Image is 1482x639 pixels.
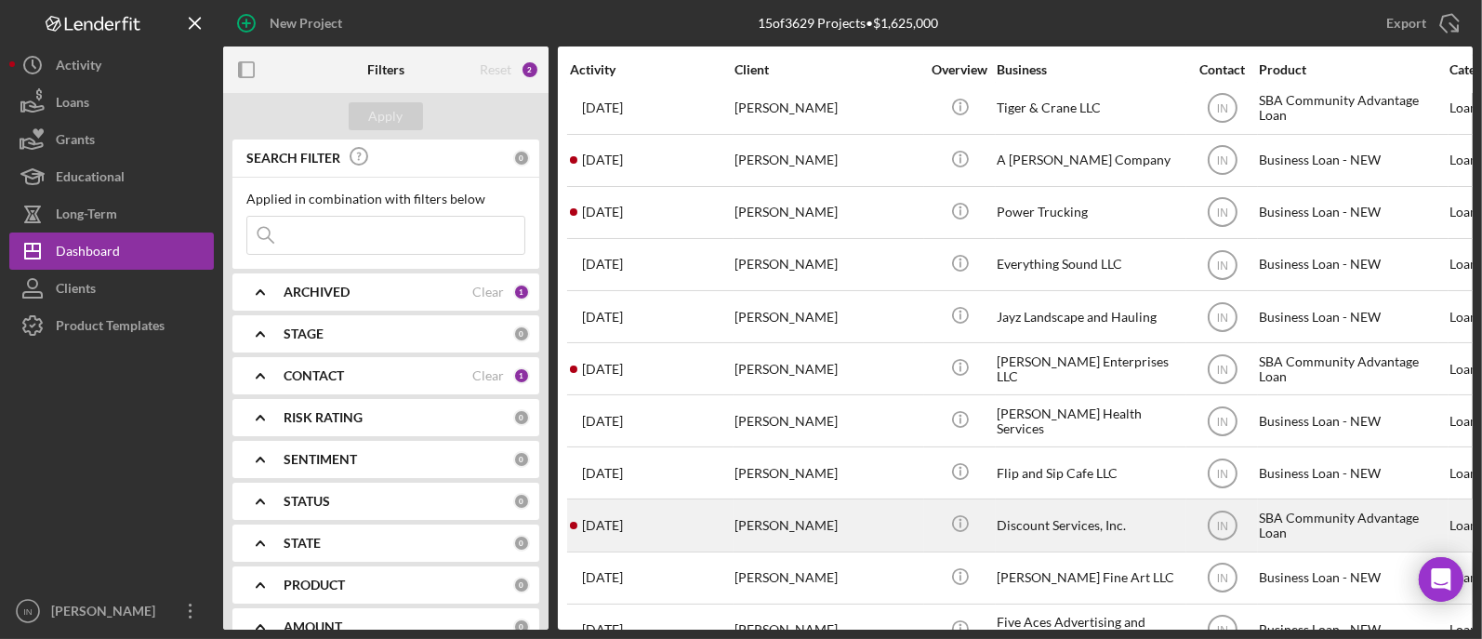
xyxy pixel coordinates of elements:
text: IN [1217,259,1228,272]
div: Overview [925,62,995,77]
div: Open Intercom Messenger [1419,557,1463,602]
div: [PERSON_NAME] [734,396,920,446]
div: 0 [513,493,530,510]
time: 2025-05-07 13:44 [582,100,623,115]
a: Product Templates [9,307,214,344]
div: New Project [270,5,342,42]
button: Apply [349,102,423,130]
b: STAGE [284,326,324,341]
a: Dashboard [9,233,214,270]
div: Activity [570,62,733,77]
div: Jayz Landscape and Hauling [997,292,1183,341]
div: 15 of 3629 Projects • $1,625,000 [758,16,938,31]
div: Long-Term [56,195,117,237]
div: [PERSON_NAME] [734,240,920,289]
div: [PERSON_NAME] Enterprises LLC [997,344,1183,393]
div: Business Loan - NEW [1259,136,1445,185]
div: Business Loan - NEW [1259,292,1445,341]
div: 0 [513,619,530,635]
div: [PERSON_NAME] [734,188,920,237]
div: 0 [513,535,530,552]
div: [PERSON_NAME] [734,448,920,498]
div: 1 [513,367,530,384]
div: Flip and Sip Cafe LLC [997,448,1183,498]
div: Business [997,62,1183,77]
b: RISK RATING [284,410,363,425]
time: 2025-08-14 17:58 [582,153,623,167]
b: SENTIMENT [284,452,357,467]
div: 0 [513,150,530,166]
div: [PERSON_NAME] [734,344,920,393]
div: Contact [1187,62,1257,77]
div: [PERSON_NAME] [734,500,920,550]
div: [PERSON_NAME] [46,592,167,634]
text: IN [1217,311,1228,324]
text: IN [1217,102,1228,115]
div: Apply [369,102,404,130]
div: Clear [472,368,504,383]
text: IN [1217,572,1228,585]
text: IN [1217,206,1228,220]
div: Product [1259,62,1445,77]
div: 0 [513,409,530,426]
div: [PERSON_NAME] [734,136,920,185]
b: AMOUNT [284,619,342,634]
div: Power Trucking [997,188,1183,237]
div: Business Loan - NEW [1259,448,1445,498]
time: 2025-08-18 19:03 [582,414,623,429]
div: Export [1386,5,1426,42]
div: [PERSON_NAME] Fine Art LLC [997,553,1183,603]
button: New Project [223,5,361,42]
div: Business Loan - NEW [1259,396,1445,446]
a: Loans [9,84,214,121]
div: Applied in combination with filters below [246,192,525,206]
button: Grants [9,121,214,158]
div: 0 [513,451,530,468]
div: Clear [472,285,504,300]
div: Discount Services, Inc. [997,500,1183,550]
button: Activity [9,47,214,84]
button: Export [1368,5,1473,42]
button: Clients [9,270,214,307]
div: Educational [56,158,125,200]
div: Business Loan - NEW [1259,188,1445,237]
b: CONTACT [284,368,344,383]
div: Client [734,62,920,77]
div: [PERSON_NAME] [734,292,920,341]
div: Loans [56,84,89,126]
div: SBA Community Advantage Loan [1259,500,1445,550]
b: STATE [284,536,321,551]
div: Business Loan - NEW [1259,240,1445,289]
b: Filters [367,62,404,77]
div: Clients [56,270,96,312]
div: Grants [56,121,95,163]
text: IN [1217,415,1228,428]
div: 2 [521,60,539,79]
time: 2025-07-28 14:16 [582,570,623,585]
text: IN [1217,467,1228,480]
b: PRODUCT [284,578,345,592]
div: Reset [480,62,511,77]
b: SEARCH FILTER [246,151,340,166]
button: Long-Term [9,195,214,233]
div: Everything Sound LLC [997,240,1183,289]
div: 0 [513,577,530,593]
time: 2025-08-19 15:20 [582,622,623,637]
text: IN [23,606,33,617]
div: Dashboard [56,233,120,274]
button: IN[PERSON_NAME] [9,592,214,630]
div: Tiger & Crane LLC [997,84,1183,133]
text: IN [1217,624,1228,637]
div: 0 [513,326,530,342]
div: Activity [56,47,101,88]
b: ARCHIVED [284,285,350,300]
time: 2025-08-19 21:08 [582,362,623,377]
b: STATUS [284,494,330,509]
div: [PERSON_NAME] Health Services [997,396,1183,446]
div: 1 [513,284,530,300]
time: 2025-08-11 20:55 [582,205,623,220]
div: Product Templates [56,307,165,349]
